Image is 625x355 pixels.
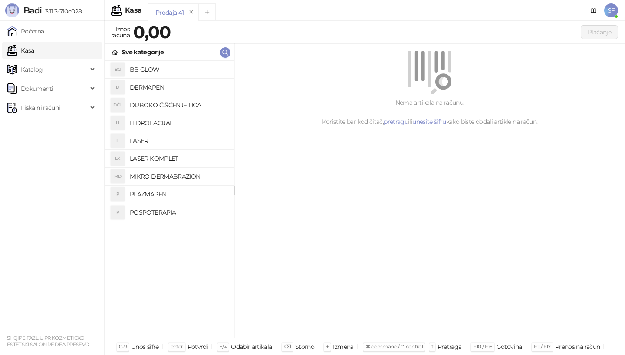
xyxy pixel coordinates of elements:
div: LK [111,152,125,166]
div: DČL [111,98,125,112]
a: Početna [7,23,44,40]
h4: DERMAPEN [130,80,227,94]
div: Pretraga [437,341,462,352]
div: Unos šifre [131,341,159,352]
span: Dokumenti [21,80,53,97]
img: Logo [5,3,19,17]
div: H [111,116,125,130]
div: Iznos računa [109,23,132,41]
span: Katalog [21,61,43,78]
div: D [111,80,125,94]
div: Sve kategorije [122,47,164,57]
h4: MIKRO DERMABRAZION [130,169,227,183]
h4: LASER [130,134,227,148]
div: grid [105,61,234,338]
span: ⌫ [284,343,291,350]
div: L [111,134,125,148]
div: Odabir artikala [231,341,272,352]
h4: DUBOKO ČIŠĆENJE LICA [130,98,227,112]
a: unesite šifru [412,118,446,126]
small: SHQIPE FAZLIU PR KOZMETICKO ESTETSKI SALON RE DEA PRESEVO [7,335,89,348]
div: P [111,206,125,219]
button: Add tab [198,3,216,21]
button: Plaćanje [581,25,618,39]
h4: LASER KOMPLET [130,152,227,166]
span: F11 / F17 [534,343,551,350]
h4: HIDROFACIJAL [130,116,227,130]
div: Prodaja 41 [155,8,184,17]
div: Kasa [125,7,141,14]
span: 3.11.3-710c028 [42,7,82,15]
span: f [431,343,433,350]
span: 0-9 [119,343,127,350]
h4: POSPOTERAPIA [130,206,227,219]
span: ↑/↓ [220,343,227,350]
span: ⌘ command / ⌃ control [365,343,423,350]
span: F10 / F16 [473,343,492,350]
div: Prenos na račun [555,341,600,352]
div: BG [111,63,125,76]
span: Badi [23,5,42,16]
span: enter [171,343,183,350]
a: pretragu [384,118,408,126]
h4: PLAZMAPEN [130,187,227,201]
div: Gotovina [497,341,522,352]
span: Fiskalni računi [21,99,60,116]
div: Potvrdi [187,341,208,352]
button: remove [186,9,197,16]
div: Izmena [333,341,353,352]
span: SF [604,3,618,17]
div: Nema artikala na računu. Koristite bar kod čitač, ili kako biste dodali artikle na račun. [245,98,615,126]
div: Storno [295,341,314,352]
a: Dokumentacija [587,3,601,17]
h4: BB GLOW [130,63,227,76]
strong: 0,00 [133,21,171,43]
a: Kasa [7,42,34,59]
div: MD [111,169,125,183]
span: + [326,343,329,350]
div: P [111,187,125,201]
